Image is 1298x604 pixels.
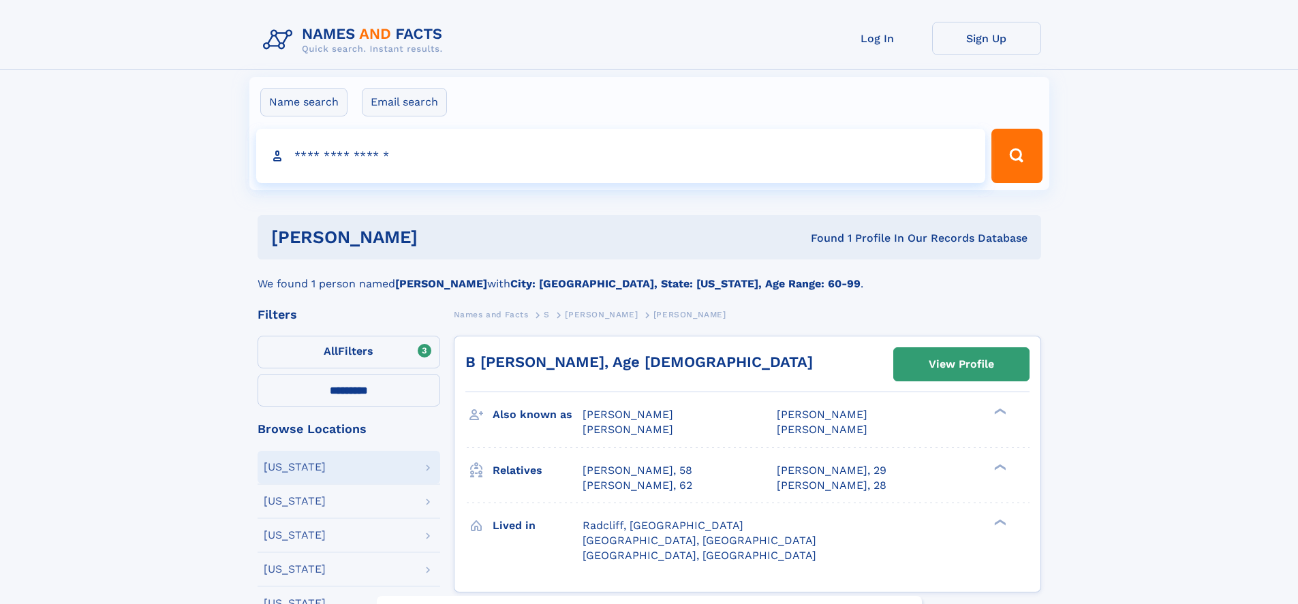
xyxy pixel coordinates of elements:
a: Log In [823,22,932,55]
h3: Relatives [493,459,583,482]
div: View Profile [929,349,994,380]
h1: [PERSON_NAME] [271,229,615,246]
span: S [544,310,550,319]
div: Filters [258,308,440,321]
h3: Also known as [493,403,583,426]
div: ❯ [991,462,1007,471]
div: [US_STATE] [264,496,326,507]
span: [PERSON_NAME] [583,423,673,436]
input: search input [256,129,986,183]
img: Logo Names and Facts [258,22,454,59]
a: B [PERSON_NAME], Age [DEMOGRAPHIC_DATA] [465,353,813,370]
a: S [544,306,550,323]
span: [GEOGRAPHIC_DATA], [GEOGRAPHIC_DATA] [583,534,816,547]
div: Found 1 Profile In Our Records Database [614,231,1027,246]
label: Filters [258,336,440,368]
a: [PERSON_NAME], 29 [777,463,886,478]
div: ❯ [991,518,1007,526]
div: [US_STATE] [264,530,326,541]
label: Name search [260,88,347,116]
span: [GEOGRAPHIC_DATA], [GEOGRAPHIC_DATA] [583,549,816,562]
a: [PERSON_NAME] [565,306,638,323]
span: [PERSON_NAME] [565,310,638,319]
a: Sign Up [932,22,1041,55]
b: [PERSON_NAME] [395,277,487,290]
a: Names and Facts [454,306,529,323]
span: All [324,345,338,357]
a: View Profile [894,348,1029,381]
a: [PERSON_NAME], 62 [583,478,692,493]
div: ❯ [991,407,1007,416]
span: [PERSON_NAME] [777,423,867,436]
div: [US_STATE] [264,462,326,473]
span: [PERSON_NAME] [777,408,867,421]
b: City: [GEOGRAPHIC_DATA], State: [US_STATE], Age Range: 60-99 [510,277,861,290]
div: We found 1 person named with . [258,259,1041,292]
label: Email search [362,88,447,116]
span: [PERSON_NAME] [653,310,726,319]
h3: Lived in [493,514,583,537]
button: Search Button [991,129,1042,183]
span: [PERSON_NAME] [583,408,673,421]
a: [PERSON_NAME], 58 [583,463,692,478]
div: [US_STATE] [264,564,326,575]
div: Browse Locations [258,423,440,435]
a: [PERSON_NAME], 28 [777,478,886,493]
span: Radcliff, [GEOGRAPHIC_DATA] [583,519,743,532]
